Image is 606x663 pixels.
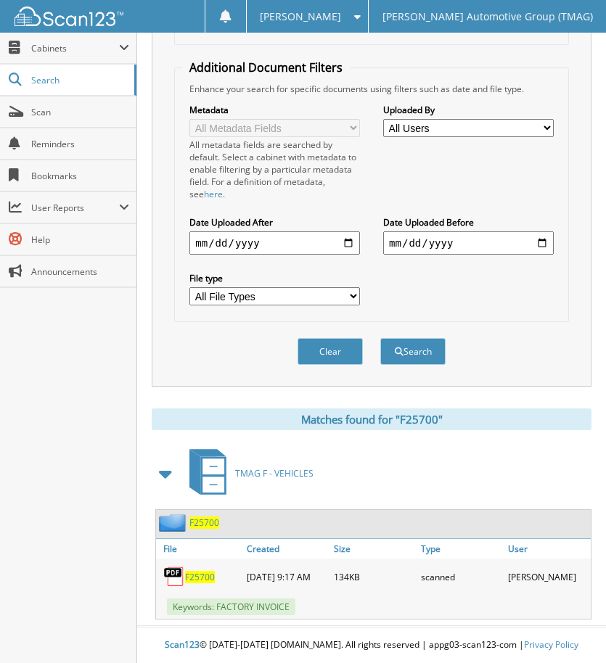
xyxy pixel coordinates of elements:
span: Reminders [31,138,129,150]
img: scan123-logo-white.svg [15,7,123,26]
a: Size [330,539,417,559]
input: end [383,231,554,255]
span: Scan [31,106,129,118]
button: Clear [298,338,363,365]
label: Date Uploaded After [189,216,360,228]
div: © [DATE]-[DATE] [DOMAIN_NAME]. All rights reserved | appg03-scan123-com | [137,627,606,663]
img: PDF.png [163,566,185,588]
legend: Additional Document Filters [182,59,350,75]
a: F25700 [185,571,215,583]
div: 134KB [330,562,417,591]
span: Keywords: FACTORY INVOICE [167,598,295,615]
span: [PERSON_NAME] [260,12,341,21]
button: Search [380,338,446,365]
a: Created [243,539,330,559]
iframe: Chat Widget [533,593,606,663]
div: scanned [417,562,504,591]
div: [DATE] 9:17 AM [243,562,330,591]
span: Bookmarks [31,170,129,182]
span: Search [31,74,127,86]
a: Privacy Policy [524,638,578,651]
span: Scan123 [165,638,200,651]
div: [PERSON_NAME] [504,562,591,591]
a: File [156,539,243,559]
label: Uploaded By [383,104,554,116]
span: User Reports [31,202,119,214]
img: folder2.png [159,514,189,532]
label: Date Uploaded Before [383,216,554,228]
div: Matches found for "F25700" [152,408,591,430]
a: TMAG F - VEHICLES [181,445,314,502]
a: here [204,188,223,200]
label: File type [189,272,360,284]
span: Help [31,234,129,246]
span: TMAG F - VEHICLES [235,467,314,479]
span: [PERSON_NAME] Automotive Group (TMAG) [382,12,593,21]
span: Cabinets [31,42,119,54]
a: F25700 [189,516,219,529]
a: Type [417,539,504,559]
span: Announcements [31,265,129,278]
a: User [504,539,591,559]
div: All metadata fields are searched by default. Select a cabinet with metadata to enable filtering b... [189,139,360,200]
input: start [189,231,360,255]
label: Metadata [189,104,360,116]
div: Enhance your search for specific documents using filters such as date and file type. [182,83,560,95]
